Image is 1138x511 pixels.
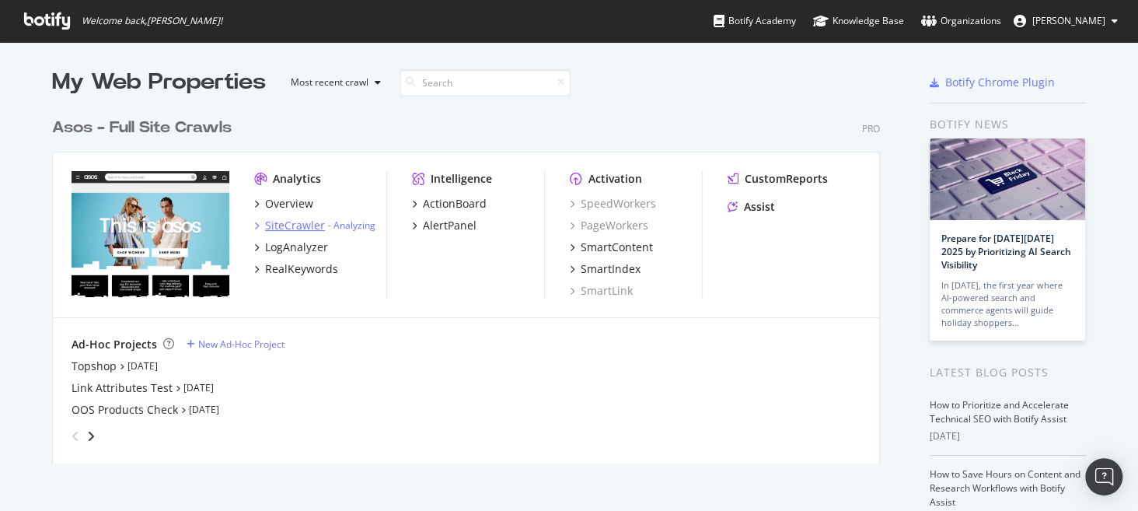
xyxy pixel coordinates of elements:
a: SmartContent [570,240,653,255]
input: Search [400,69,571,96]
div: Overview [265,196,313,212]
img: Prepare for Black Friday 2025 by Prioritizing AI Search Visibility [930,138,1085,220]
a: PageWorkers [570,218,648,233]
a: SmartIndex [570,261,641,277]
div: Botify news [930,116,1086,133]
a: [DATE] [127,359,158,373]
a: ActionBoard [412,196,487,212]
a: [DATE] [183,381,214,394]
div: Most recent crawl [291,78,368,87]
a: SpeedWorkers [570,196,656,212]
div: grid [52,98,892,464]
div: Analytics [273,171,321,187]
div: Assist [744,199,775,215]
a: Topshop [72,359,117,374]
span: Richard Lawther [1032,14,1105,27]
a: How to Prioritize and Accelerate Technical SEO with Botify Assist [930,398,1069,425]
div: - [328,219,375,232]
a: SmartLink [570,283,633,299]
div: SmartIndex [581,261,641,277]
a: Link Attributes Test [72,380,173,396]
div: angle-right [86,429,96,444]
a: New Ad-Hoc Project [187,338,284,351]
div: SiteCrawler [265,218,325,233]
div: ActionBoard [423,196,487,212]
div: Pro [862,122,880,135]
div: Ad-Hoc Projects [72,337,157,352]
div: Knowledge Base [813,13,904,29]
img: www.asos.com [72,171,229,297]
a: How to Save Hours on Content and Research Workflows with Botify Assist [930,467,1080,509]
div: Open Intercom Messenger [1085,458,1122,495]
div: Intelligence [431,171,492,187]
div: CustomReports [745,171,828,187]
span: Welcome back, [PERSON_NAME] ! [82,15,222,27]
div: Asos - Full Site Crawls [52,117,232,139]
div: Activation [588,171,642,187]
a: OOS Products Check [72,402,178,418]
a: Assist [728,199,775,215]
div: LogAnalyzer [265,240,328,255]
a: [DATE] [189,403,219,416]
a: Analyzing [333,219,375,232]
a: AlertPanel [412,218,476,233]
div: New Ad-Hoc Project [198,338,284,351]
div: My Web Properties [52,67,266,98]
a: Botify Chrome Plugin [930,75,1055,90]
div: [DATE] [930,429,1086,443]
div: In [DATE], the first year where AI-powered search and commerce agents will guide holiday shoppers… [941,279,1073,329]
div: RealKeywords [265,261,338,277]
button: Most recent crawl [278,70,387,95]
button: [PERSON_NAME] [1001,9,1130,33]
div: SmartContent [581,240,653,255]
a: CustomReports [728,171,828,187]
a: SiteCrawler- Analyzing [254,218,375,233]
div: Organizations [921,13,1001,29]
div: angle-left [65,424,86,449]
a: Overview [254,196,313,212]
a: RealKeywords [254,261,338,277]
div: AlertPanel [423,218,476,233]
div: Botify Academy [714,13,796,29]
a: Prepare for [DATE][DATE] 2025 by Prioritizing AI Search Visibility [941,232,1071,271]
a: LogAnalyzer [254,240,328,255]
div: Botify Chrome Plugin [945,75,1055,90]
a: Asos - Full Site Crawls [52,117,238,139]
div: Latest Blog Posts [930,364,1086,381]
